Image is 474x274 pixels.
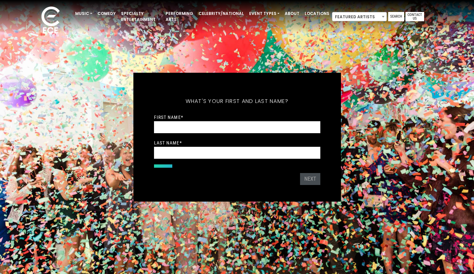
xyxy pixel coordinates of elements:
[196,8,246,19] a: Celebrity/National
[163,8,196,25] a: Performing Arts
[302,8,332,19] a: Locations
[118,8,163,25] a: Specialty Entertainment
[34,5,67,37] img: ece_new_logo_whitev2-1.png
[405,12,424,21] a: Contact Us
[73,8,95,19] a: Music
[332,12,387,22] span: Featured Artists
[154,114,183,120] label: First Name
[246,8,282,19] a: Event Types
[388,12,404,21] a: Search
[154,89,320,113] h5: What's your first and last name?
[332,12,387,21] span: Featured Artists
[282,8,302,19] a: About
[154,140,182,146] label: Last Name
[95,8,118,19] a: Comedy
